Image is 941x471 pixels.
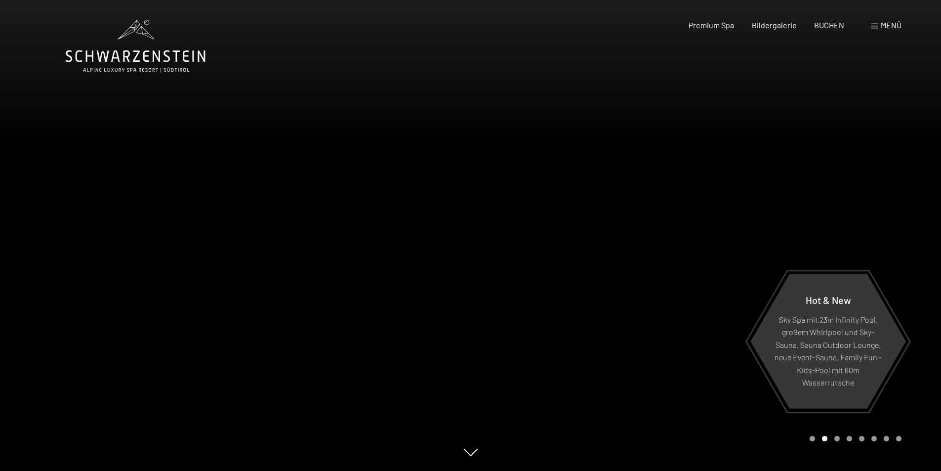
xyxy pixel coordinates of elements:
span: Menü [881,20,901,30]
div: Carousel Pagination [806,436,901,441]
a: Premium Spa [689,20,734,30]
a: BUCHEN [814,20,844,30]
div: Carousel Page 8 [896,436,901,441]
div: Carousel Page 6 [871,436,877,441]
a: Hot & New Sky Spa mit 23m Infinity Pool, großem Whirlpool und Sky-Sauna, Sauna Outdoor Lounge, ne... [750,273,906,409]
span: Hot & New [806,294,851,305]
div: Carousel Page 7 [884,436,889,441]
div: Carousel Page 2 (Current Slide) [822,436,827,441]
div: Carousel Page 4 [847,436,852,441]
div: Carousel Page 1 [810,436,815,441]
a: Bildergalerie [752,20,797,30]
p: Sky Spa mit 23m Infinity Pool, großem Whirlpool und Sky-Sauna, Sauna Outdoor Lounge, neue Event-S... [775,313,882,389]
div: Carousel Page 5 [859,436,864,441]
div: Carousel Page 3 [834,436,840,441]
